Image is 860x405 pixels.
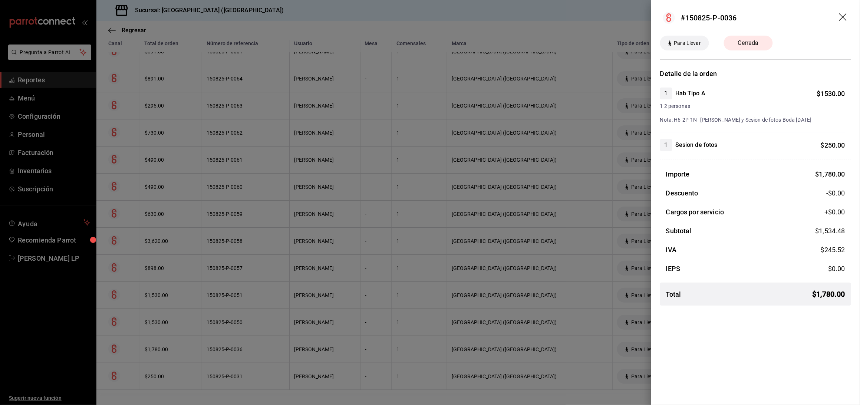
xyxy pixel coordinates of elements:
span: 1 [660,89,672,98]
span: $ 1,780.00 [813,289,845,300]
span: $ 1530.00 [817,90,845,98]
span: Nota: H6-2P-1N--[PERSON_NAME] y Sesion de fotos Boda [DATE] [660,117,812,123]
span: $ 1,534.48 [815,227,845,235]
span: Cerrada [734,39,763,47]
h3: Cargos por servicio [666,207,724,217]
h3: Total [666,289,681,299]
span: $ 1,780.00 [815,170,845,178]
h3: Descuento [666,188,698,198]
h3: Detalle de la orden [660,69,851,79]
h3: IVA [666,245,676,255]
span: 1 [660,141,672,149]
h4: Hab Tipo A [675,89,705,98]
span: +$ 0.00 [824,207,845,217]
span: $ 245.52 [821,246,845,254]
button: drag [839,13,848,22]
h3: Subtotal [666,226,692,236]
h3: IEPS [666,264,681,274]
span: $ 250.00 [821,141,845,149]
div: #150825-P-0036 [681,12,737,23]
h3: Importe [666,169,690,179]
h4: Sesion de fotos [675,141,718,149]
span: -$0.00 [826,188,845,198]
span: 1 2 personas [660,102,845,110]
span: $ 0.00 [828,265,845,273]
span: Para Llevar [671,39,704,47]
